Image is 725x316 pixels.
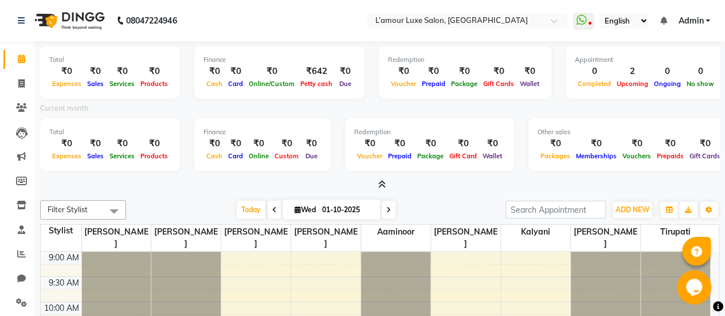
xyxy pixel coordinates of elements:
[138,137,171,150] div: ₹0
[620,152,654,160] span: Vouchers
[203,55,355,65] div: Finance
[616,205,649,214] span: ADD NEW
[361,225,430,239] span: Aaminoor
[319,201,376,219] input: 2025-10-01
[614,80,651,88] span: Upcoming
[49,65,84,78] div: ₹0
[84,80,107,88] span: Sales
[684,65,717,78] div: 0
[684,80,717,88] span: No show
[203,137,225,150] div: ₹0
[246,80,297,88] span: Online/Custom
[448,80,480,88] span: Package
[107,137,138,150] div: ₹0
[388,55,542,65] div: Redemption
[107,65,138,78] div: ₹0
[354,137,385,150] div: ₹0
[687,152,723,160] span: Gift Cards
[40,103,88,114] label: Current month
[203,152,225,160] span: Cash
[613,202,652,218] button: ADD NEW
[446,137,480,150] div: ₹0
[385,137,414,150] div: ₹0
[151,225,221,251] span: [PERSON_NAME]
[620,137,654,150] div: ₹0
[517,65,542,78] div: ₹0
[448,65,480,78] div: ₹0
[301,137,322,150] div: ₹0
[291,225,360,251] span: [PERSON_NAME]
[654,137,687,150] div: ₹0
[138,65,171,78] div: ₹0
[677,270,714,305] iframe: chat widget
[303,152,320,160] span: Due
[297,80,335,88] span: Petty cash
[41,225,81,237] div: Stylist
[107,80,138,88] span: Services
[203,127,322,137] div: Finance
[272,152,301,160] span: Custom
[678,15,703,27] span: Admin
[385,152,414,160] span: Prepaid
[138,80,171,88] span: Products
[651,65,684,78] div: 0
[221,225,291,251] span: [PERSON_NAME]
[46,252,81,264] div: 9:00 AM
[336,80,354,88] span: Due
[480,152,505,160] span: Wallet
[571,225,640,251] span: [PERSON_NAME]
[292,205,319,214] span: Wed
[203,65,225,78] div: ₹0
[107,152,138,160] span: Services
[538,127,723,137] div: Other sales
[654,152,687,160] span: Prepaids
[414,152,446,160] span: Package
[446,152,480,160] span: Gift Card
[246,152,272,160] span: Online
[538,137,573,150] div: ₹0
[573,137,620,150] div: ₹0
[431,225,500,251] span: [PERSON_NAME]
[246,137,272,150] div: ₹0
[575,65,614,78] div: 0
[575,55,717,65] div: Appointment
[388,65,419,78] div: ₹0
[354,127,505,137] div: Redemption
[501,225,570,239] span: Kalyani
[225,152,246,160] span: Card
[335,65,355,78] div: ₹0
[203,80,225,88] span: Cash
[297,65,335,78] div: ₹642
[82,225,151,251] span: [PERSON_NAME]
[687,137,723,150] div: ₹0
[48,205,88,214] span: Filter Stylist
[573,152,620,160] span: Memberships
[225,65,246,78] div: ₹0
[505,201,606,219] input: Search Appointment
[538,152,573,160] span: Packages
[246,65,297,78] div: ₹0
[354,152,385,160] span: Voucher
[49,55,171,65] div: Total
[419,80,448,88] span: Prepaid
[84,137,107,150] div: ₹0
[49,152,84,160] span: Expenses
[138,152,171,160] span: Products
[641,225,711,239] span: Tirupati
[237,201,265,219] span: Today
[614,65,651,78] div: 2
[46,277,81,289] div: 9:30 AM
[225,80,246,88] span: Card
[29,5,108,37] img: logo
[84,152,107,160] span: Sales
[49,127,171,137] div: Total
[517,80,542,88] span: Wallet
[225,137,246,150] div: ₹0
[480,137,505,150] div: ₹0
[480,65,517,78] div: ₹0
[272,137,301,150] div: ₹0
[414,137,446,150] div: ₹0
[126,5,177,37] b: 08047224946
[651,80,684,88] span: Ongoing
[49,137,84,150] div: ₹0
